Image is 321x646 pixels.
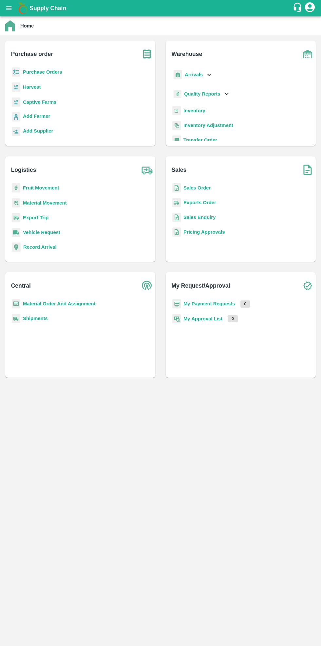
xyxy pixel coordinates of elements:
img: logo [16,2,29,15]
a: Harvest [23,84,41,90]
a: Pricing Approvals [183,229,225,235]
img: sales [172,183,181,193]
img: whInventory [172,106,181,116]
img: inventory [172,121,181,130]
img: purchase [139,46,155,62]
b: Purchase order [11,49,53,59]
b: Central [11,281,31,290]
img: recordArrival [12,242,21,252]
img: vehicle [12,228,20,237]
img: supplier [12,127,20,136]
a: Shipments [23,316,48,321]
img: whTransfer [172,135,181,145]
img: whArrival [174,70,182,80]
a: My Payment Requests [183,301,235,306]
a: Fruit Movement [23,185,59,190]
b: Arrivals [185,72,203,77]
b: Add Farmer [23,114,50,119]
b: Supply Chain [29,5,66,11]
img: harvest [12,82,20,92]
a: Export Trip [23,215,48,220]
img: sales [172,227,181,237]
a: Purchase Orders [23,69,62,75]
div: customer-support [293,2,304,14]
img: delivery [12,213,20,223]
img: soSales [299,162,316,178]
img: sales [172,213,181,222]
img: central [139,278,155,294]
img: harvest [12,97,20,107]
img: farmer [12,112,20,122]
a: Captive Farms [23,99,56,105]
div: Arrivals [172,67,213,82]
a: Material Order And Assignment [23,301,96,306]
img: truck [139,162,155,178]
img: check [299,278,316,294]
a: Vehicle Request [23,230,60,235]
a: Add Supplier [23,127,53,136]
img: material [12,198,20,208]
div: Quality Reports [172,87,230,101]
b: Sales [172,165,187,174]
button: open drawer [1,1,16,16]
a: Material Movement [23,200,67,206]
b: My Request/Approval [172,281,230,290]
p: 0 [228,315,238,322]
a: Add Farmer [23,113,50,121]
img: reciept [12,67,20,77]
b: Logistics [11,165,36,174]
a: Record Arrival [23,244,57,250]
a: My Approval List [183,316,222,321]
img: warehouse [299,46,316,62]
div: account of current user [304,1,316,15]
b: Home [20,23,34,28]
img: fruit [12,183,20,193]
img: shipments [172,198,181,207]
a: Sales Order [183,185,211,190]
a: Exports Order [183,200,216,205]
b: Warehouse [172,49,202,59]
a: Inventory [183,108,205,113]
img: shipments [12,314,20,323]
a: Supply Chain [29,4,293,13]
b: Quality Reports [184,91,220,97]
a: Inventory Adjustment [183,123,233,128]
img: qualityReport [174,90,181,98]
p: 0 [240,300,251,308]
img: payment [172,299,181,309]
a: Transfer Order [183,137,217,143]
img: approval [172,314,181,324]
b: Add Supplier [23,128,53,134]
img: home [5,20,15,31]
img: centralMaterial [12,299,20,309]
a: Sales Enquiry [183,215,216,220]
